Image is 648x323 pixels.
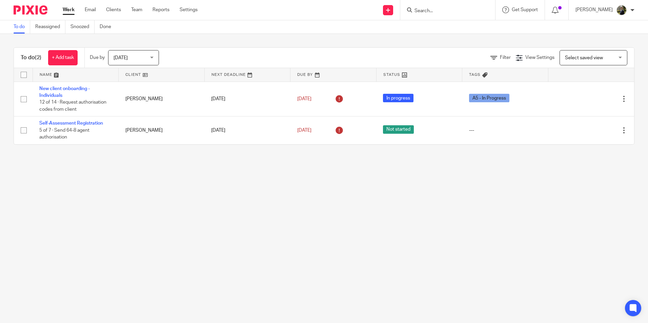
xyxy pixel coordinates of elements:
[100,20,116,34] a: Done
[297,128,311,133] span: [DATE]
[131,6,142,13] a: Team
[14,5,47,15] img: Pixie
[14,20,30,34] a: To do
[35,55,41,60] span: (2)
[70,20,95,34] a: Snoozed
[469,94,509,102] span: A5 - In Progress
[106,6,121,13] a: Clients
[204,82,290,116] td: [DATE]
[119,82,205,116] td: [PERSON_NAME]
[469,73,481,77] span: Tags
[297,96,311,101] span: [DATE]
[500,55,511,60] span: Filter
[469,127,542,134] div: ---
[414,8,475,14] input: Search
[114,56,128,60] span: [DATE]
[575,6,613,13] p: [PERSON_NAME]
[39,121,103,126] a: Self-Assessment Registration
[525,55,554,60] span: View Settings
[512,7,538,12] span: Get Support
[180,6,198,13] a: Settings
[90,54,105,61] p: Due by
[39,86,90,98] a: New client onboarding - Individuals
[63,6,75,13] a: Work
[35,20,65,34] a: Reassigned
[119,116,205,144] td: [PERSON_NAME]
[616,5,627,16] img: ACCOUNTING4EVERYTHING-9.jpg
[565,56,603,60] span: Select saved view
[85,6,96,13] a: Email
[204,116,290,144] td: [DATE]
[383,125,414,134] span: Not started
[39,128,89,140] span: 5 of 7 · Send 64-8 agent authorisation
[383,94,413,102] span: In progress
[48,50,78,65] a: + Add task
[21,54,41,61] h1: To do
[39,100,106,112] span: 12 of 14 · Request authorisation codes from client
[153,6,169,13] a: Reports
